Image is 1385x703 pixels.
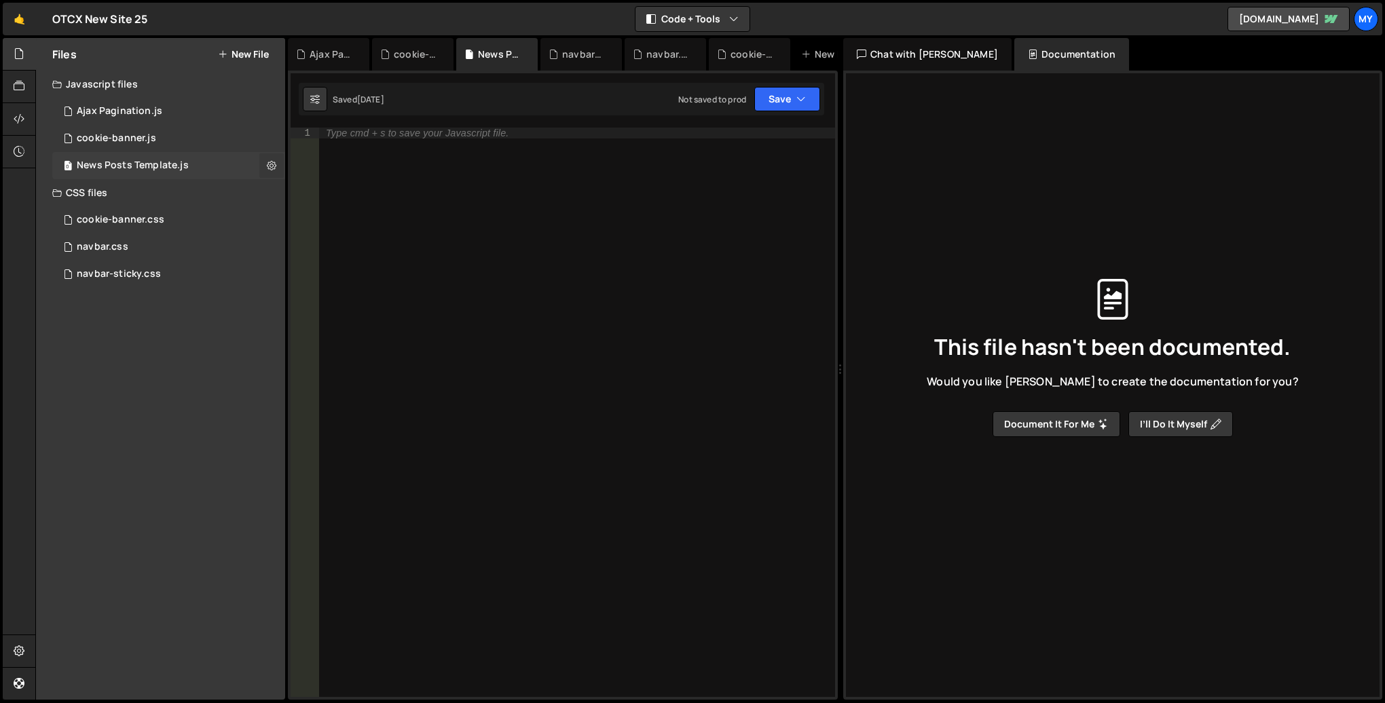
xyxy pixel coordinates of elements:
div: Type cmd + s to save your Javascript file. [326,128,509,138]
div: cookie-banner.css [731,47,774,61]
div: Saved [333,94,384,105]
div: OTCX New Site 25 [52,11,148,27]
div: cookie-banner.js [77,132,156,145]
span: 0 [64,161,72,172]
div: Javascript files [36,71,285,98]
a: 🤙 [3,3,36,35]
div: Ajax Pagination.js [77,105,162,117]
button: I’ll do it myself [1128,411,1233,437]
div: 16688/45584.js [52,152,285,179]
div: [DATE] [357,94,384,105]
div: cookie-banner.css [77,214,164,226]
div: navbar-sticky.css [77,268,161,280]
button: Document it for me [993,411,1120,437]
div: New File [801,47,858,61]
a: My [1354,7,1378,31]
div: 16688/46716.css [52,233,285,261]
div: navbar.css [646,47,690,61]
div: navbar-sticky.css [562,47,606,61]
button: Save [754,87,820,111]
div: 1 [291,128,319,138]
div: News Posts Template.js [77,159,189,172]
div: 16688/47217.css [52,206,285,233]
button: New File [218,49,269,60]
div: Ajax Pagination.js [310,47,353,61]
div: 16688/46718.css [52,261,285,288]
div: Chat with [PERSON_NAME] [843,38,1012,71]
div: 16688/47218.js [52,125,285,152]
button: Code + Tools [635,7,750,31]
div: cookie-banner.js [394,47,437,61]
div: 16688/47021.js [52,98,285,125]
div: navbar.css [77,241,128,253]
a: [DOMAIN_NAME] [1227,7,1350,31]
div: Not saved to prod [678,94,746,105]
span: Would you like [PERSON_NAME] to create the documentation for you? [927,374,1298,389]
div: Documentation [1014,38,1129,71]
span: This file hasn't been documented. [934,336,1291,358]
h2: Files [52,47,77,62]
div: CSS files [36,179,285,206]
div: News Posts Template.js [478,47,521,61]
